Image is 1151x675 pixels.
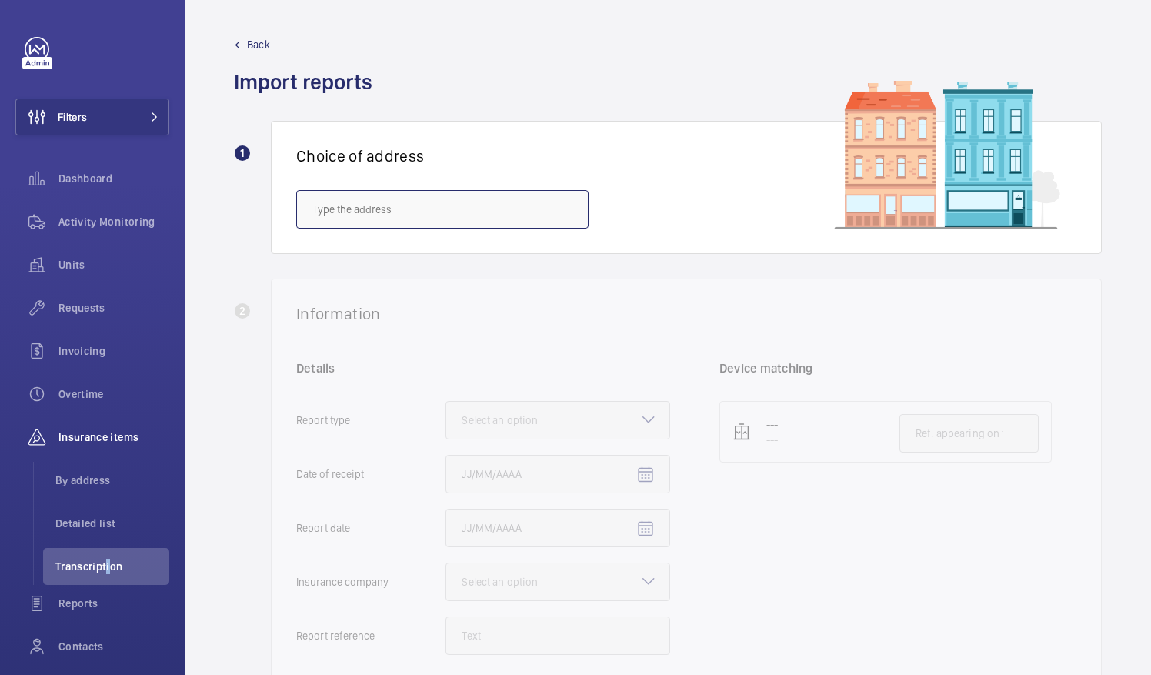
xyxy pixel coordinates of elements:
[235,303,250,319] div: 2
[15,99,169,135] button: Filters
[58,639,169,654] span: Contacts
[55,516,169,531] span: Detailed list
[58,343,169,359] span: Invoicing
[58,596,169,611] span: Reports
[247,37,270,52] span: Back
[55,559,169,574] span: Transcription
[296,146,1076,165] h1: Choice of address
[58,171,169,186] span: Dashboard
[627,510,664,547] button: Open calendar
[58,386,169,402] span: Overtime
[55,473,169,488] span: By address
[627,456,664,493] button: Open calendar
[58,214,169,229] span: Activity Monitoring
[58,257,169,272] span: Units
[235,145,250,161] div: 1
[58,429,169,445] span: Insurance items
[296,190,589,229] input: Type the address
[234,68,382,96] h1: Import reports
[58,300,169,316] span: Requests
[756,79,1064,229] img: buildings
[58,109,87,125] span: Filters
